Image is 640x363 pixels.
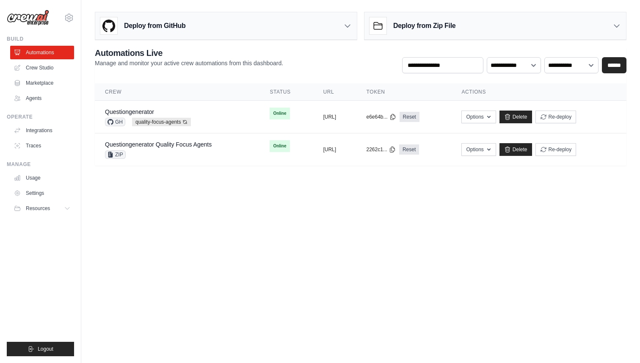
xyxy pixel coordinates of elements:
[270,108,290,119] span: Online
[10,46,74,59] a: Automations
[38,346,53,352] span: Logout
[95,47,283,59] h2: Automations Live
[7,342,74,356] button: Logout
[124,21,185,31] h3: Deploy from GitHub
[7,114,74,120] div: Operate
[499,143,532,156] a: Delete
[95,59,283,67] p: Manage and monitor your active crew automations from this dashboard.
[10,171,74,185] a: Usage
[10,91,74,105] a: Agents
[10,202,74,215] button: Resources
[105,141,212,148] a: Questiongenerator Quality Focus Agents
[10,61,74,75] a: Crew Studio
[7,10,49,26] img: Logo
[105,150,126,159] span: ZIP
[535,143,577,156] button: Re-deploy
[10,76,74,90] a: Marketplace
[10,124,74,137] a: Integrations
[10,139,74,152] a: Traces
[393,21,455,31] h3: Deploy from Zip File
[259,83,313,101] th: Status
[367,114,396,120] button: e6e64b...
[270,140,290,152] span: Online
[95,83,259,101] th: Crew
[132,118,191,126] span: quality-focus-agents
[105,108,154,115] a: Questiongenerator
[10,186,74,200] a: Settings
[26,205,50,212] span: Resources
[7,161,74,168] div: Manage
[499,111,532,123] a: Delete
[105,118,125,126] span: GH
[313,83,356,101] th: URL
[7,36,74,42] div: Build
[451,83,626,101] th: Actions
[400,112,419,122] a: Reset
[356,83,452,101] th: Token
[535,111,577,123] button: Re-deploy
[100,17,117,34] img: GitHub Logo
[367,146,396,153] button: 2262c1...
[461,111,496,123] button: Options
[461,143,496,156] button: Options
[399,144,419,155] a: Reset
